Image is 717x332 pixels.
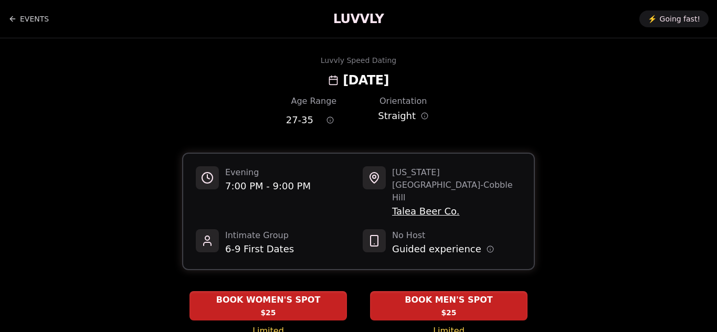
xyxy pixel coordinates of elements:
a: Back to events [8,8,49,29]
button: BOOK MEN'S SPOT - Limited [370,291,528,320]
span: Guided experience [392,242,481,256]
div: Orientation [375,95,431,108]
span: Talea Beer Co. [392,204,521,219]
span: ⚡️ [648,14,657,24]
span: No Host [392,229,494,242]
span: BOOK WOMEN'S SPOT [214,294,323,306]
button: Orientation information [421,112,428,120]
span: $25 [260,307,276,318]
span: Going fast! [660,14,700,24]
span: 7:00 PM - 9:00 PM [225,179,311,194]
span: Straight [378,109,416,123]
a: LUVVLY [333,10,384,27]
h2: [DATE] [343,72,389,89]
button: Host information [487,245,494,253]
div: Luvvly Speed Dating [321,55,396,66]
span: [US_STATE][GEOGRAPHIC_DATA] - Cobble Hill [392,166,521,204]
span: 27 - 35 [286,113,313,127]
span: Intimate Group [225,229,294,242]
button: Age range information [319,109,342,132]
span: BOOK MEN'S SPOT [403,294,494,306]
button: BOOK WOMEN'S SPOT - Limited [189,291,347,320]
span: Evening [225,166,311,179]
div: Age Range [286,95,342,108]
span: 6-9 First Dates [225,242,294,256]
span: $25 [441,307,456,318]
